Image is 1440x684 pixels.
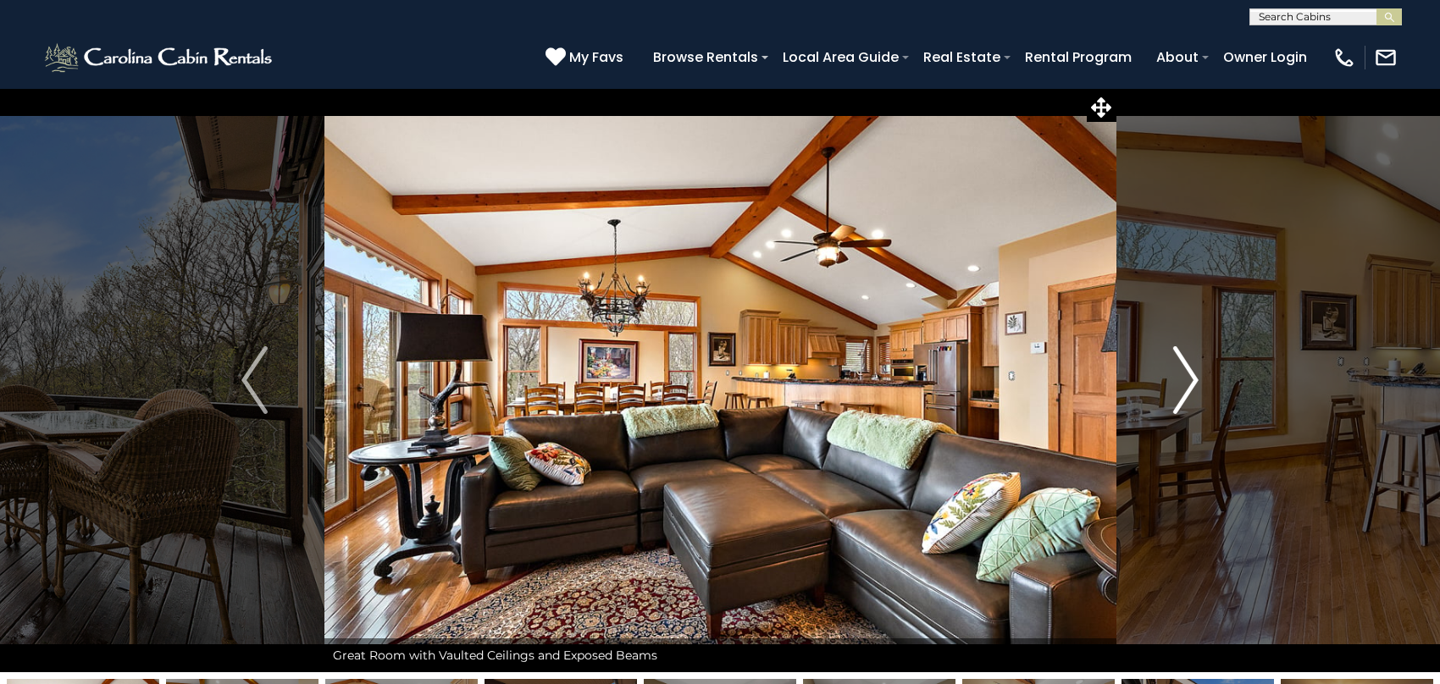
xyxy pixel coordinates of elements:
[1332,46,1356,69] img: phone-regular-white.png
[569,47,623,68] span: My Favs
[241,346,267,414] img: arrow
[42,41,277,74] img: White-1-2.png
[186,88,324,672] button: Previous
[1116,88,1255,672] button: Next
[1374,46,1398,69] img: mail-regular-white.png
[1172,346,1198,414] img: arrow
[1148,42,1207,72] a: About
[645,42,767,72] a: Browse Rentals
[546,47,628,69] a: My Favs
[1016,42,1140,72] a: Rental Program
[915,42,1009,72] a: Real Estate
[774,42,907,72] a: Local Area Guide
[324,638,1116,672] div: Great Room with Vaulted Ceilings and Exposed Beams
[1215,42,1315,72] a: Owner Login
